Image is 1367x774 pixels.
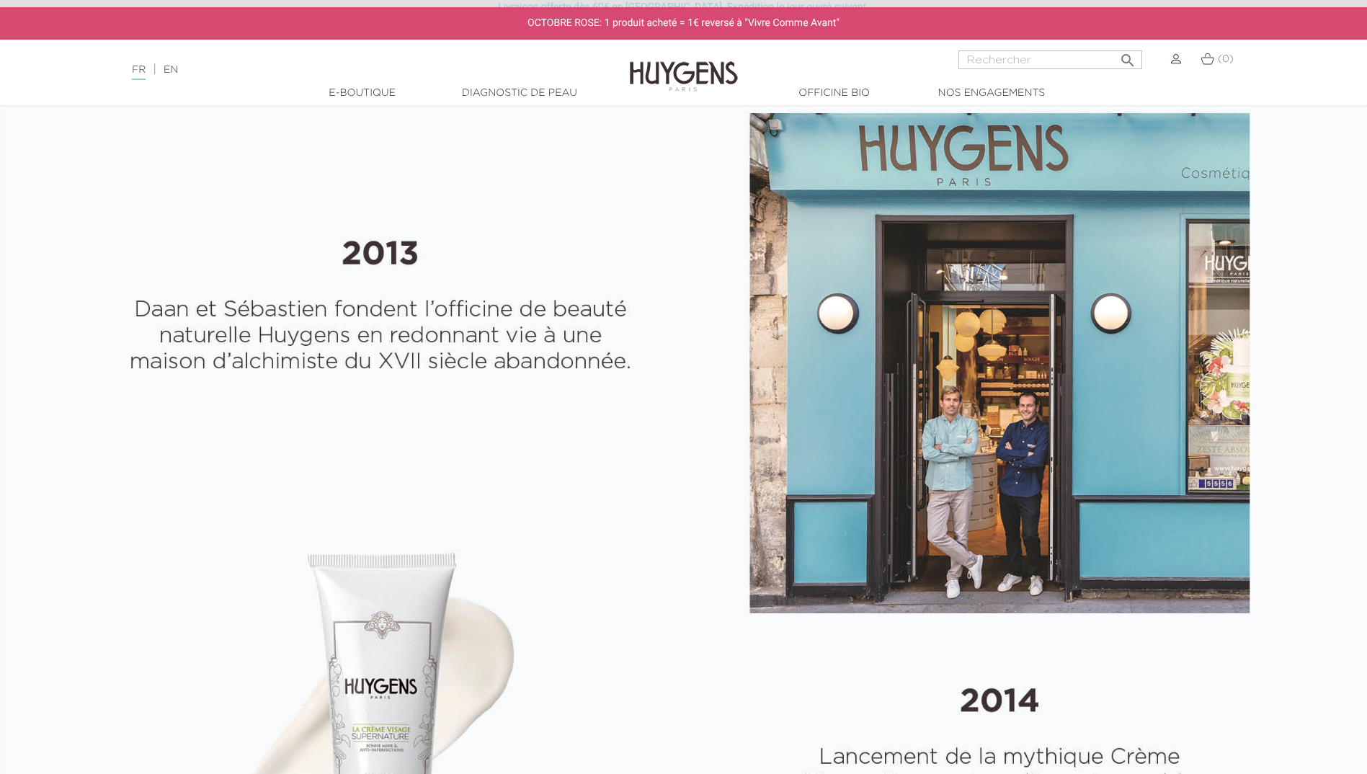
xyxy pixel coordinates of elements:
[164,65,178,75] a: EN
[762,86,907,101] a: Officine Bio
[447,86,592,101] a: Diagnostic de peau
[920,86,1064,101] a: Nos engagements
[1218,54,1234,64] span: (0)
[1119,48,1136,65] i: 
[132,65,146,80] a: FR
[1115,46,1141,66] button: 
[630,38,738,94] img: Huygens
[958,50,1142,69] input: Rechercher
[125,61,558,79] div: |
[290,86,435,101] a: E-Boutique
